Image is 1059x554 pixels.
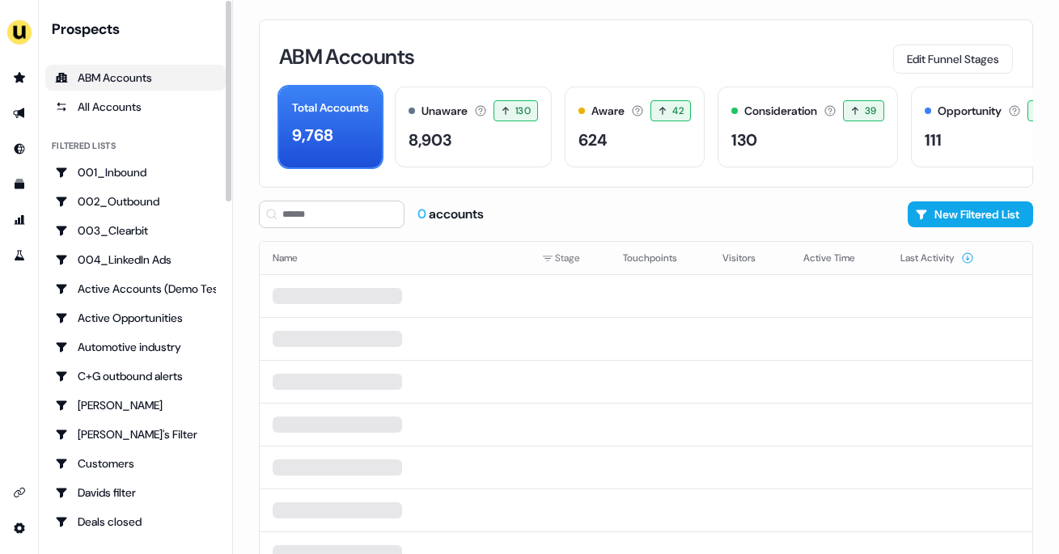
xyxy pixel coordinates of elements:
button: Touchpoints [623,243,697,273]
a: ABM Accounts [45,65,226,91]
div: 111 [925,128,942,152]
div: ABM Accounts [55,70,216,86]
div: 004_LinkedIn Ads [55,252,216,268]
div: Stage [542,250,597,266]
a: Go to integrations [6,515,32,541]
div: 624 [578,128,608,152]
h3: ABM Accounts [279,46,414,67]
div: 8,903 [409,128,451,152]
a: Go to templates [6,171,32,197]
span: 0 [417,205,429,222]
div: Aware [591,103,625,120]
div: Opportunity [938,103,1002,120]
a: Go to experiments [6,243,32,269]
div: Customers [55,455,216,472]
div: Deals closed [55,514,216,530]
a: Go to attribution [6,207,32,233]
button: Visitors [722,243,775,273]
div: 9,768 [292,123,333,147]
div: Unaware [421,103,468,120]
div: 001_Inbound [55,164,216,180]
a: Go to Customers [45,450,226,476]
div: Automotive industry [55,339,216,355]
div: Consideration [744,103,817,120]
a: Go to outbound experience [6,100,32,126]
div: accounts [417,205,484,223]
a: Go to Charlotte's Filter [45,421,226,447]
div: 003_Clearbit [55,222,216,239]
a: Go to Inbound [6,136,32,162]
div: [PERSON_NAME]'s Filter [55,426,216,442]
a: Go to 001_Inbound [45,159,226,185]
span: 42 [672,103,684,119]
div: C+G outbound alerts [55,368,216,384]
div: Filtered lists [52,139,116,153]
a: Go to Deals closed [45,509,226,535]
a: Go to prospects [6,65,32,91]
div: All Accounts [55,99,216,115]
a: Go to 004_LinkedIn Ads [45,247,226,273]
div: Active Opportunities [55,310,216,326]
button: Last Activity [900,243,974,273]
div: 002_Outbound [55,193,216,209]
div: Total Accounts [292,99,369,116]
div: Active Accounts (Demo Test) [55,281,216,297]
a: All accounts [45,94,226,120]
a: Go to Charlotte Stone [45,392,226,418]
a: Go to 002_Outbound [45,188,226,214]
button: New Filtered List [908,201,1033,227]
a: Go to C+G outbound alerts [45,363,226,389]
div: Prospects [52,19,226,39]
span: 130 [515,103,531,119]
div: 130 [731,128,757,152]
a: Go to integrations [6,480,32,505]
button: Active Time [803,243,875,273]
a: Go to Active Accounts (Demo Test) [45,276,226,302]
a: Go to Automotive industry [45,334,226,360]
a: Go to Active Opportunities [45,305,226,331]
button: Edit Funnel Stages [893,44,1013,74]
th: Name [260,242,529,274]
div: Davids filter [55,484,216,501]
span: 39 [865,103,877,119]
a: Go to Davids filter [45,480,226,505]
a: Go to 003_Clearbit [45,218,226,243]
div: [PERSON_NAME] [55,397,216,413]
